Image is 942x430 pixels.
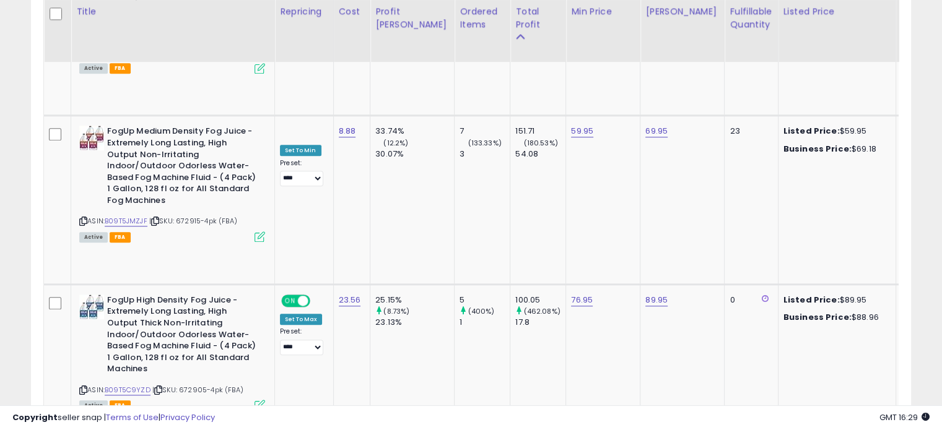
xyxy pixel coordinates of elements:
div: 23 [730,126,768,137]
a: Privacy Policy [160,411,215,423]
span: All listings currently available for purchase on Amazon [79,232,108,243]
div: 1 [460,317,510,328]
div: Fulfillable Quantity [730,5,772,31]
div: 100.05 [515,295,565,306]
div: Set To Min [280,145,321,156]
div: Total Profit [515,5,560,31]
a: 89.95 [645,294,668,306]
div: $89.95 [783,295,886,306]
div: $59.95 [783,126,886,137]
div: Ordered Items [460,5,505,31]
img: 51Gnb29dstL._SL40_.jpg [79,126,104,150]
span: FBA [110,63,131,74]
div: 7 [460,126,510,137]
a: 69.95 [645,125,668,137]
b: FogUp Medium Density Fog Juice - Extremely Long Lasting, High Output Non-Irritating Indoor/Outdoo... [107,126,258,209]
div: Profit [PERSON_NAME] [375,5,449,31]
small: (180.53%) [523,138,557,148]
b: Business Price: [783,311,852,323]
div: 54.08 [515,148,565,160]
span: ON [282,295,298,306]
div: Title [76,5,269,18]
small: (462.08%) [523,306,560,316]
div: Min Price [571,5,635,18]
b: FogUp High Density Fog Juice - Extremely Long Lasting, High Output Thick Non-Irritating Indoor/Ou... [107,295,258,378]
span: | SKU: 672905-4pk (FBA) [152,385,243,395]
a: Terms of Use [106,411,159,423]
a: 8.88 [339,125,356,137]
span: FBA [110,232,131,243]
div: Preset: [280,327,324,355]
div: ASIN: [79,126,265,241]
div: $69.18 [783,144,886,155]
small: (8.73%) [383,306,409,316]
div: 23.13% [375,317,454,328]
div: 33.74% [375,126,454,137]
a: 59.95 [571,125,593,137]
span: All listings currently available for purchase on Amazon [79,63,108,74]
b: Listed Price: [783,294,840,306]
small: (400%) [468,306,494,316]
div: Listed Price [783,5,891,18]
a: B09T5C9YZD [105,385,150,395]
b: Listed Price: [783,125,840,137]
a: 23.56 [339,294,361,306]
small: (133.33%) [468,138,501,148]
span: 2025-10-12 16:29 GMT [879,411,930,423]
div: 151.71 [515,126,565,137]
span: OFF [308,295,328,306]
div: Cost [339,5,365,18]
div: Repricing [280,5,328,18]
a: 76.95 [571,294,593,306]
a: B09T5JMZJF [105,216,147,226]
div: seller snap | | [12,412,215,424]
div: 25.15% [375,295,454,306]
div: Set To Max [280,314,322,325]
span: | SKU: 672915-4pk (FBA) [149,216,237,226]
small: (12.2%) [383,138,408,148]
div: [PERSON_NAME] [645,5,719,18]
img: 51FYwVWJXLL._SL40_.jpg [79,295,104,319]
div: 30.07% [375,148,454,160]
div: $88.96 [783,312,886,323]
div: 17.8 [515,317,565,328]
div: 0 [730,295,768,306]
div: 3 [460,148,510,160]
strong: Copyright [12,411,58,423]
div: Preset: [280,159,324,187]
b: Business Price: [783,143,852,155]
div: 5 [460,295,510,306]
